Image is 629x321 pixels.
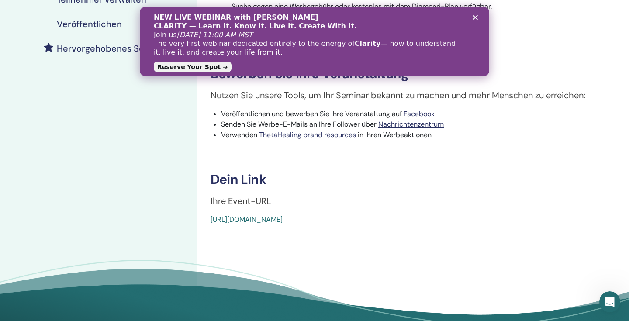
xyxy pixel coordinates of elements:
[378,120,444,129] a: Nachrichtenzentrum
[404,109,435,118] a: Facebook
[57,19,122,29] h4: Veröffentlichen
[211,194,602,207] p: Ihre Event-URL
[259,130,356,139] a: ThetaHealing brand resources
[221,130,602,140] li: Verwenden in Ihren Werbeaktionen
[14,55,92,65] a: Reserve Your Spot ➜
[599,291,620,312] iframe: Intercom live chat
[333,8,342,13] div: Schließen
[211,215,283,224] a: [URL][DOMAIN_NAME]
[140,7,489,76] iframe: Intercom live chat Banner
[57,43,168,54] h4: Hervorgehobenes Seminar
[215,32,241,41] b: Clarity
[221,119,602,130] li: Senden Sie Werbe-E-Mails an Ihre Follower über
[221,109,602,119] li: Veröffentlichen und bewerben Sie Ihre Veranstaltung auf
[211,89,602,102] p: Nutzen Sie unsere Tools, um Ihr Seminar bekannt zu machen und mehr Menschen zu erreichen:
[211,66,602,82] h3: Bewerben Sie Ihre Veranstaltung
[211,172,602,187] h3: Dein Link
